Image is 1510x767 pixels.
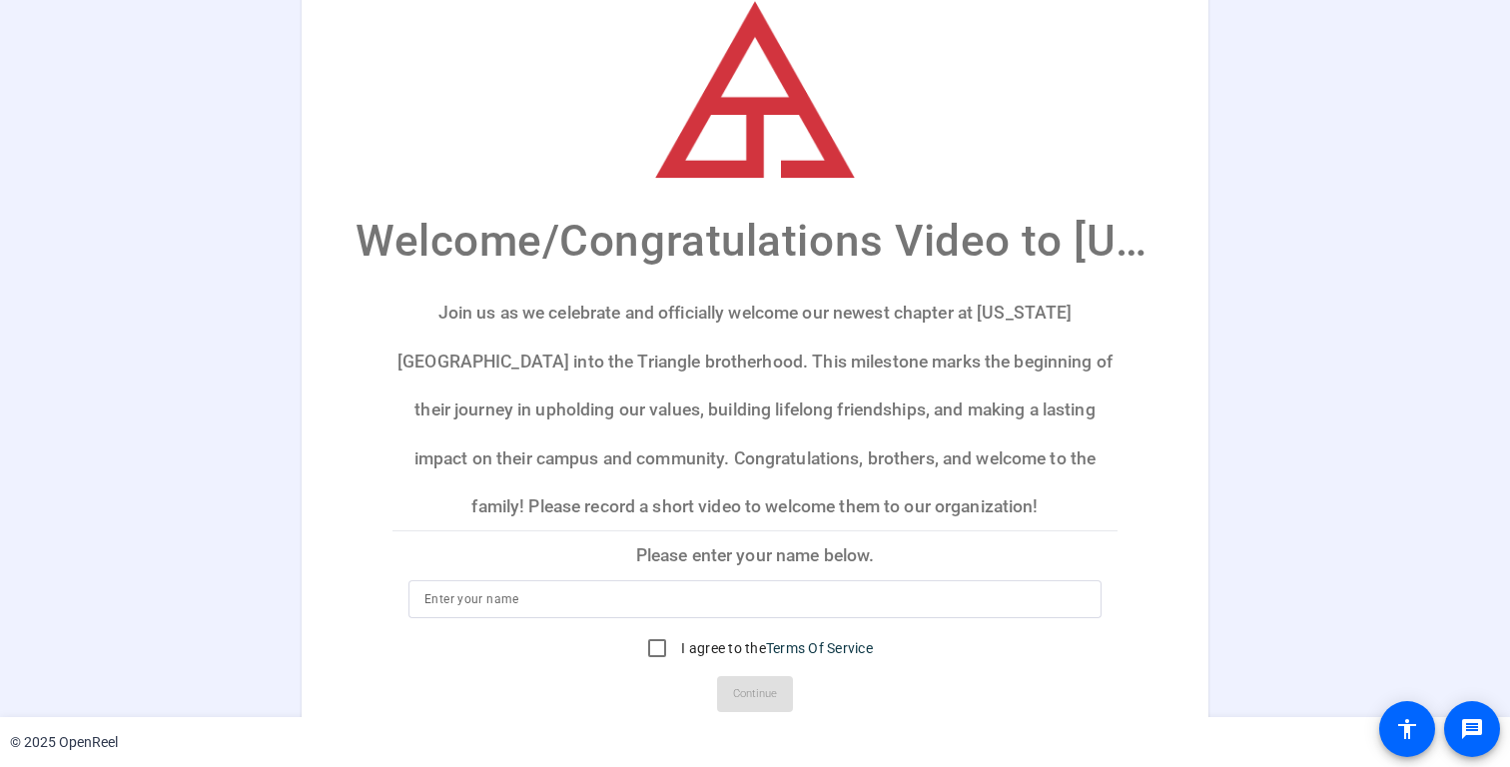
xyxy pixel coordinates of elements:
input: Enter your name [424,587,1086,611]
a: Terms Of Service [766,640,873,656]
mat-icon: accessibility [1395,717,1419,741]
mat-icon: message [1460,717,1484,741]
label: I agree to the [677,638,873,658]
div: © 2025 OpenReel [10,732,118,753]
img: company-logo [655,1,855,178]
p: Please enter your name below. [392,532,1118,580]
p: Welcome/Congratulations Video to [US_STATE][GEOGRAPHIC_DATA] [356,208,1154,274]
p: Join us as we celebrate and officially welcome our newest chapter at [US_STATE][GEOGRAPHIC_DATA] ... [392,289,1118,530]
